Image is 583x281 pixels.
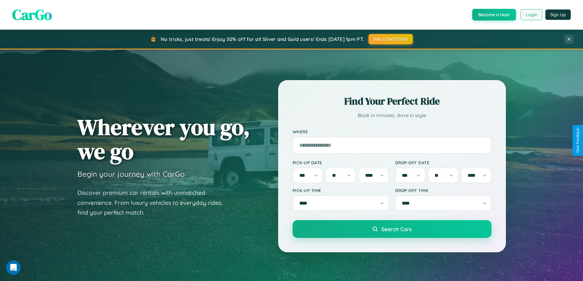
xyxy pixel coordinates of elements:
[293,111,491,120] p: Book in minutes, drive in style
[545,9,571,20] button: Sign Up
[77,188,230,218] p: Discover premium car rentals with unmatched convenience. From luxury vehicles to everyday rides, ...
[395,188,491,193] label: Drop-off Time
[77,169,185,179] h3: Begin your journey with CarGo
[293,129,491,134] label: Where
[293,160,389,165] label: Pick-up Date
[395,160,491,165] label: Drop-off Date
[368,34,413,44] button: HALLOWEEN30
[161,36,364,42] span: No tricks, just treats! Enjoy 30% off for all Silver and Gold users! Ends [DATE] 1pm PT.
[6,260,21,275] iframe: Intercom live chat
[12,5,52,25] span: CarGo
[472,9,516,20] button: Become a Host
[293,188,389,193] label: Pick-up Time
[521,9,542,20] button: Login
[576,128,580,153] div: Give Feedback
[293,94,491,108] h2: Find Your Perfect Ride
[381,226,412,232] span: Search Cars
[77,115,250,163] h1: Wherever you go, we go
[293,220,491,238] button: Search Cars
